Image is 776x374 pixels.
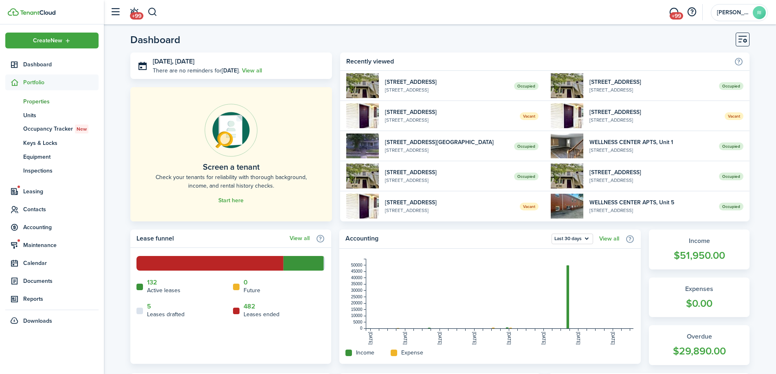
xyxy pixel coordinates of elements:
[23,295,99,303] span: Reports
[351,276,363,280] tspan: 40000
[5,164,99,177] a: Inspections
[719,173,743,180] span: Occupied
[368,332,373,345] tspan: [DATE]
[551,73,583,98] img: 1
[657,296,741,311] widget-stats-count: $0.00
[589,108,719,116] widget-list-item-title: [STREET_ADDRESS]
[126,2,142,23] a: Notifications
[23,241,99,249] span: Maintenance
[351,282,363,286] tspan: 35000
[385,177,508,184] widget-list-item-description: [STREET_ADDRESS]
[437,332,442,345] tspan: [DATE]
[147,310,185,319] home-widget-title: Leases drafted
[657,248,741,263] widget-stats-count: $51,950.00
[685,5,699,19] button: Open resource center
[611,332,615,345] tspan: [DATE]
[589,147,713,154] widget-list-item-description: [STREET_ADDRESS]
[147,303,151,310] a: 5
[346,133,379,158] img: 1
[589,207,713,214] widget-list-item-description: [STREET_ADDRESS]
[551,194,583,219] img: 5
[520,112,539,120] span: Vacant
[147,286,180,295] home-widget-title: Active leases
[345,234,547,244] home-widget-title: Accounting
[657,284,741,294] widget-stats-title: Expenses
[649,325,750,365] a: Overdue$29,890.00
[552,234,593,244] button: Open menu
[108,4,123,20] button: Open sidebar
[23,60,99,69] span: Dashboard
[23,166,99,175] span: Inspections
[23,139,99,147] span: Keys & Locks
[23,187,99,196] span: Leasing
[222,66,239,75] b: [DATE]
[725,112,743,120] span: Vacant
[346,103,379,128] img: 5
[242,66,262,75] a: View all
[753,6,766,19] avatar-text: RI
[736,33,750,46] button: Customise
[5,291,99,307] a: Reports
[385,108,514,116] widget-list-item-title: [STREET_ADDRESS]
[356,348,374,357] home-widget-title: Income
[153,57,326,67] h3: [DATE], [DATE]
[23,78,99,87] span: Portfolio
[385,86,508,94] widget-list-item-description: [STREET_ADDRESS]
[514,82,539,90] span: Occupied
[147,279,157,286] a: 132
[77,125,87,133] span: New
[204,104,257,157] img: Online payments
[244,303,255,310] a: 482
[657,343,741,359] widget-stats-count: $29,890.00
[670,12,683,20] span: +99
[244,310,279,319] home-widget-title: Leases ended
[5,108,99,122] a: Units
[5,136,99,150] a: Keys & Locks
[218,197,244,204] a: Start here
[385,198,514,207] widget-list-item-title: [STREET_ADDRESS]
[385,138,508,147] widget-list-item-title: [STREET_ADDRESS][GEOGRAPHIC_DATA]
[5,33,99,48] button: Open menu
[514,173,539,180] span: Occupied
[33,38,62,44] span: Create New
[130,35,180,45] header-page-title: Dashboard
[20,10,55,15] img: TenantCloud
[401,348,423,357] home-widget-title: Expense
[244,286,260,295] home-widget-title: Future
[520,203,539,210] span: Vacant
[657,236,741,246] widget-stats-title: Income
[346,57,730,66] home-widget-title: Recently viewed
[5,94,99,108] a: Properties
[351,295,363,299] tspan: 25000
[203,161,259,173] home-placeholder-title: Screen a tenant
[589,138,713,147] widget-list-item-title: WELLNESS CENTER APTS, Unit 1
[23,111,99,120] span: Units
[589,78,713,86] widget-list-item-title: [STREET_ADDRESS]
[385,78,508,86] widget-list-item-title: [STREET_ADDRESS]
[507,332,511,345] tspan: [DATE]
[351,269,363,273] tspan: 45000
[351,263,363,267] tspan: 50000
[589,168,713,177] widget-list-item-title: [STREET_ADDRESS]
[5,57,99,72] a: Dashboard
[719,203,743,210] span: Occupied
[136,234,286,243] home-widget-title: Lease funnel
[514,142,539,150] span: Occupied
[23,205,99,214] span: Contacts
[351,313,363,318] tspan: 10000
[354,320,363,324] tspan: 5000
[5,122,99,136] a: Occupancy TrackerNew
[153,66,240,75] p: There are no reminders for .
[551,103,583,128] img: 5
[717,10,750,15] span: RANDALL INVESTMENT PROPERTIES
[666,2,681,23] a: Messaging
[147,5,158,19] button: Search
[23,125,99,133] span: Occupancy Tracker
[576,332,580,345] tspan: [DATE]
[599,236,619,242] a: View all
[130,12,143,20] span: +99
[23,317,52,325] span: Downloads
[589,198,713,207] widget-list-item-title: WELLNESS CENTER APTS, Unit 5
[23,153,99,161] span: Equipment
[23,97,99,106] span: Properties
